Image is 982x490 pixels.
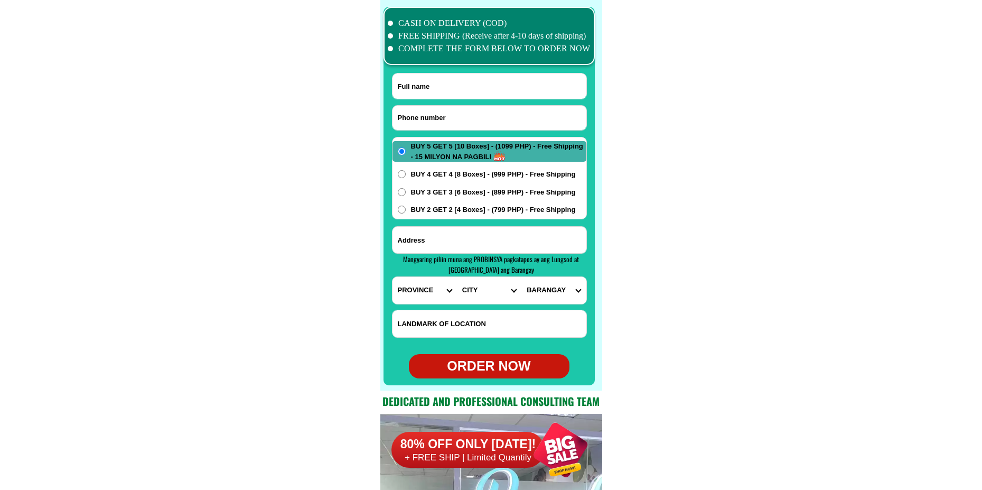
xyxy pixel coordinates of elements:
li: COMPLETE THE FORM BELOW TO ORDER NOW [388,42,591,55]
input: BUY 3 GET 3 [6 Boxes] - (899 PHP) - Free Shipping [398,188,406,196]
input: BUY 2 GET 2 [4 Boxes] - (799 PHP) - Free Shipping [398,206,406,214]
span: BUY 5 GET 5 [10 Boxes] - (1099 PHP) - Free Shipping - 15 MILYON NA PAGBILI [411,141,586,162]
li: CASH ON DELIVERY (COD) [388,17,591,30]
span: BUY 2 GET 2 [4 Boxes] - (799 PHP) - Free Shipping [411,205,576,215]
span: Mangyaring piliin muna ang PROBINSYA pagkatapos ay ang Lungsod at [GEOGRAPHIC_DATA] ang Barangay [403,254,579,275]
select: Select commune [521,277,586,304]
select: Select province [392,277,457,304]
select: Select district [457,277,521,304]
h6: + FREE SHIP | Limited Quantily [391,452,545,464]
input: BUY 4 GET 4 [8 Boxes] - (999 PHP) - Free Shipping [398,170,406,178]
input: BUY 5 GET 5 [10 Boxes] - (1099 PHP) - Free Shipping - 15 MILYON NA PAGBILI [398,147,406,155]
input: Input phone_number [392,106,586,130]
input: Input full_name [392,73,586,99]
li: FREE SHIPPING (Receive after 4-10 days of shipping) [388,30,591,42]
h2: Dedicated and professional consulting team [380,393,602,409]
input: Input address [392,227,586,253]
input: Input LANDMARKOFLOCATION [392,310,586,337]
div: ORDER NOW [409,356,569,376]
span: BUY 3 GET 3 [6 Boxes] - (899 PHP) - Free Shipping [411,187,576,198]
span: BUY 4 GET 4 [8 Boxes] - (999 PHP) - Free Shipping [411,169,576,180]
h6: 80% OFF ONLY [DATE]! [391,437,545,452]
